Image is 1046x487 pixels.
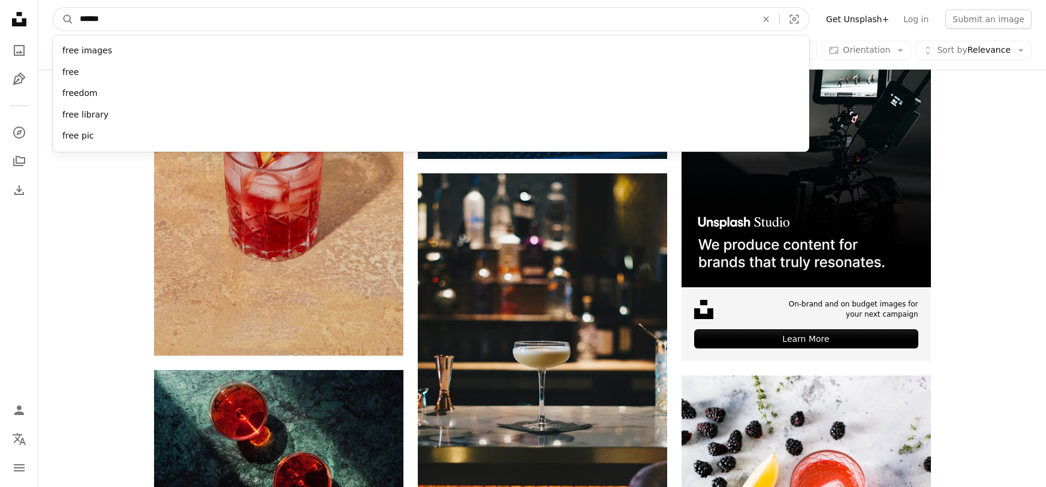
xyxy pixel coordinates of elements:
[53,7,809,31] form: Find visuals sitewide
[682,38,931,361] a: On-brand and on budget images for your next campaignLearn More
[916,41,1032,60] button: Sort byRelevance
[780,8,809,31] button: Visual search
[53,83,809,104] div: freedom
[896,10,936,29] a: Log in
[7,398,31,422] a: Log in / Sign up
[780,299,918,320] span: On-brand and on budget images for your next campaign
[843,45,890,55] span: Orientation
[53,40,809,62] div: free images
[7,149,31,173] a: Collections
[418,354,667,365] a: clear wine glass with white liquid on brown wooden table
[7,121,31,145] a: Explore
[53,62,809,83] div: free
[53,125,809,147] div: free pic
[753,8,779,31] button: Clear
[7,178,31,202] a: Download History
[822,41,911,60] button: Orientation
[819,10,896,29] a: Get Unsplash+
[7,7,31,34] a: Home — Unsplash
[7,427,31,451] button: Language
[937,44,1011,56] span: Relevance
[154,163,403,174] a: A red drink with a orange garnish in a glass
[154,447,403,458] a: Two red cups sitting next to each other on a table
[7,456,31,480] button: Menu
[694,329,918,348] div: Learn More
[7,38,31,62] a: Photos
[7,67,31,91] a: Illustrations
[945,10,1032,29] button: Submit an image
[937,45,967,55] span: Sort by
[694,300,713,319] img: file-1631678316303-ed18b8b5cb9cimage
[53,8,74,31] button: Search Unsplash
[53,104,809,126] div: free library
[682,38,931,287] img: file-1715652217532-464736461acbimage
